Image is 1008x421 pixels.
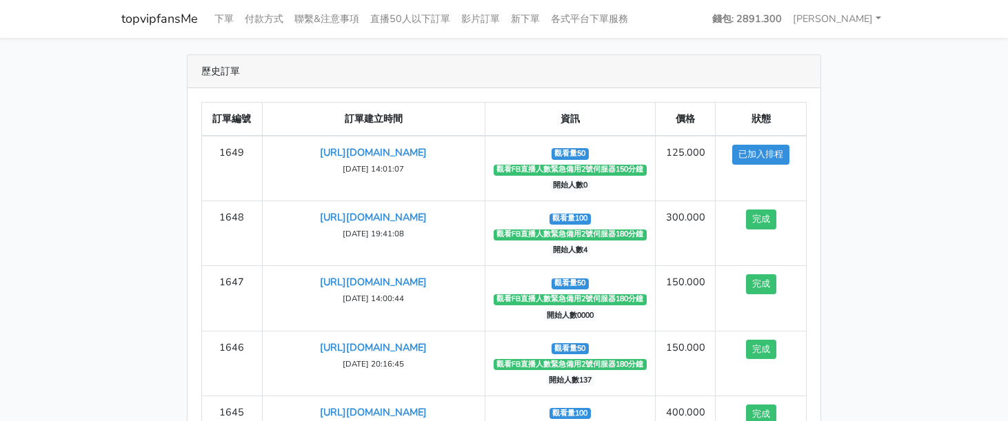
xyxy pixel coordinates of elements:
[456,6,505,32] a: 影片訂單
[545,6,634,32] a: 各式平台下單服務
[746,274,776,294] button: 完成
[320,340,427,354] a: [URL][DOMAIN_NAME]
[746,340,776,360] button: 完成
[320,405,427,419] a: [URL][DOMAIN_NAME]
[546,375,595,386] span: 開始人數137
[716,103,807,136] th: 狀態
[732,145,789,165] button: 已加入排程
[707,6,787,32] a: 錢包: 2891.300
[320,145,427,159] a: [URL][DOMAIN_NAME]
[239,6,289,32] a: 付款方式
[550,214,591,225] span: 觀看量100
[746,209,776,229] button: 完成
[655,266,716,331] td: 150.000
[552,343,589,354] span: 觀看量50
[550,245,591,256] span: 開始人數4
[655,201,716,266] td: 300.000
[202,136,263,201] td: 1649
[320,275,427,289] a: [URL][DOMAIN_NAME]
[202,331,263,396] td: 1646
[494,229,647,240] span: 觀看FB直播人數緊急備用2號伺服器180分鐘
[343,163,404,174] small: [DATE] 14:01:07
[209,6,239,32] a: 下單
[202,103,263,136] th: 訂單編號
[552,278,589,289] span: 觀看量50
[712,12,782,25] strong: 錢包: 2891.300
[343,293,404,304] small: [DATE] 14:00:44
[655,331,716,396] td: 150.000
[343,358,404,369] small: [DATE] 20:16:45
[188,55,820,88] div: 歷史訂單
[365,6,456,32] a: 直播50人以下訂單
[121,6,198,32] a: topvipfansMe
[655,136,716,201] td: 125.000
[289,6,365,32] a: 聯繫&注意事項
[494,165,647,176] span: 觀看FB直播人數緊急備用2號伺服器150分鐘
[485,103,656,136] th: 資訊
[202,266,263,331] td: 1647
[262,103,485,136] th: 訂單建立時間
[655,103,716,136] th: 價格
[787,6,887,32] a: [PERSON_NAME]
[202,201,263,266] td: 1648
[505,6,545,32] a: 新下單
[550,408,591,419] span: 觀看量100
[343,228,404,239] small: [DATE] 19:41:08
[494,359,647,370] span: 觀看FB直播人數緊急備用2號伺服器180分鐘
[550,181,591,192] span: 開始人數0
[552,148,589,159] span: 觀看量50
[494,294,647,305] span: 觀看FB直播人數緊急備用2號伺服器180分鐘
[544,310,597,321] span: 開始人數0000
[320,210,427,224] a: [URL][DOMAIN_NAME]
